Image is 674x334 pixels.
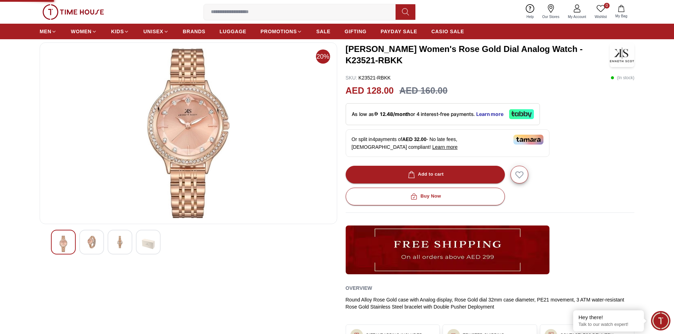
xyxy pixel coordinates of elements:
span: MEN [40,28,51,35]
span: My Account [565,14,589,19]
a: CASIO SALE [431,25,464,38]
span: 0 [604,3,610,8]
img: Kenneth Scott Women's Rose Gold Dial Analog Watch - K23521-RBKK [85,236,98,248]
a: WOMEN [71,25,97,38]
button: Buy Now [346,188,505,205]
img: ... [42,4,104,20]
span: CASIO SALE [431,28,464,35]
a: 0Wishlist [591,3,611,21]
button: My Bag [611,4,632,20]
a: Help [522,3,538,21]
span: SKU : [346,75,357,81]
span: Our Stores [540,14,562,19]
a: PROMOTIONS [260,25,302,38]
span: GIFTING [345,28,367,35]
p: Talk to our watch expert! [578,322,639,328]
span: BRANDS [183,28,206,35]
img: Kenneth Scott Women's Rose Gold Dial Analog Watch - K23521-RBKK [46,48,331,218]
span: AED 32.00 [402,136,426,142]
img: Tamara [513,135,543,145]
span: SALE [316,28,330,35]
div: Round Alloy Rose Gold case with Analog display, Rose Gold dial 32mm case diameter, PE21 movement,... [346,296,635,310]
div: Buy Now [409,192,441,200]
span: Help [524,14,537,19]
a: GIFTING [345,25,367,38]
div: Hey there! [578,314,639,321]
span: Wishlist [592,14,610,19]
img: Kenneth Scott Women's Rose Gold Dial Analog Watch - K23521-RBKK [114,236,126,248]
img: Kenneth Scott Women's Rose Gold Dial Analog Watch - K23521-RBKK [610,42,634,67]
img: Kenneth Scott Women's Rose Gold Dial Analog Watch - K23521-RBKK [57,236,70,252]
span: PAYDAY SALE [381,28,417,35]
span: Learn more [432,144,458,150]
a: SALE [316,25,330,38]
h3: AED 160.00 [399,84,448,98]
span: WOMEN [71,28,92,35]
img: ... [346,225,549,274]
span: 20% [316,49,330,64]
a: UNISEX [143,25,168,38]
div: Chat Widget [651,311,670,330]
a: PAYDAY SALE [381,25,417,38]
button: Add to cart [346,166,505,183]
a: Our Stores [538,3,564,21]
a: LUGGAGE [220,25,247,38]
a: MEN [40,25,57,38]
span: KIDS [111,28,124,35]
h3: [PERSON_NAME] Women's Rose Gold Dial Analog Watch - K23521-RBKK [346,43,610,66]
h2: AED 128.00 [346,84,394,98]
p: K23521-RBKK [346,74,391,81]
span: PROMOTIONS [260,28,297,35]
p: ( In stock ) [611,74,634,81]
span: My Bag [612,13,630,19]
img: Kenneth Scott Women's Rose Gold Dial Analog Watch - K23521-RBKK [142,236,155,252]
h2: Overview [346,283,372,293]
a: BRANDS [183,25,206,38]
div: Add to cart [407,170,444,178]
span: UNISEX [143,28,163,35]
a: KIDS [111,25,129,38]
div: Or split in 4 payments of - No late fees, [DEMOGRAPHIC_DATA] compliant! [346,129,549,157]
span: LUGGAGE [220,28,247,35]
